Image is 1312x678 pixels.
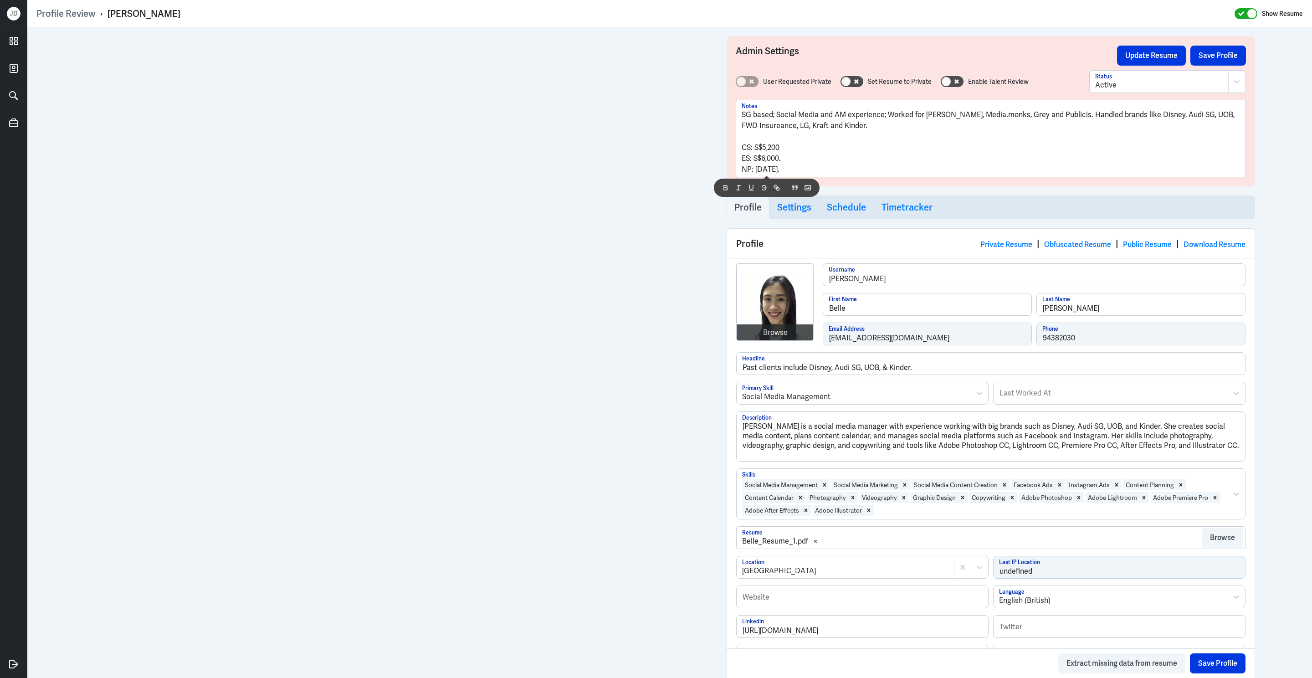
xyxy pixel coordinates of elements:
div: Remove Adobe Premiere Pro [1210,492,1220,503]
div: Remove Social Media Management [820,479,830,490]
div: Remove Social Media Content Creation [999,479,1010,490]
div: Adobe Illustrator [813,505,864,516]
input: First Name [823,293,1031,315]
div: Content Calendar [743,492,795,503]
input: Facebook [737,645,988,667]
div: Remove Copywriting [1007,492,1017,503]
div: PhotographyRemove Photography [806,491,859,504]
div: Facebook AdsRemove Facebook Ads [1010,478,1066,491]
div: Graphic Design [911,492,958,503]
div: Remove Content Calendar [795,492,805,503]
label: Enable Talent Review [968,77,1029,87]
h3: Settings [777,202,811,213]
p: ES: S$6,000. [742,153,1240,164]
p: NP: [DATE]. [742,164,1240,175]
div: Remove Adobe Lightroom [1139,492,1149,503]
button: Save Profile [1190,46,1246,66]
input: Last Name [1037,293,1245,315]
div: Remove Instagram Ads [1112,479,1122,490]
div: [PERSON_NAME] [108,8,180,20]
div: Videography [860,492,899,503]
div: Social Media Content Creation [912,479,999,490]
div: Browse [763,327,788,338]
label: User Requested Private [763,77,831,87]
div: J D [7,7,20,21]
p: CS: S$5,200 [742,142,1240,153]
div: Remove Photography [848,492,858,503]
p: › [96,8,108,20]
div: | | | [980,237,1245,251]
input: Headline [737,353,1245,375]
h3: Profile [734,202,762,213]
a: Profile Review [36,8,96,20]
button: Browse [1202,528,1243,548]
div: Remove Adobe After Effects [801,505,811,516]
button: Save Profile [1190,653,1245,673]
input: Last IP Location [994,556,1245,578]
div: Social Media Content CreationRemove Social Media Content Creation [911,478,1010,491]
h3: Timetracker [881,202,933,213]
div: Remove Social Media Marketing [900,479,910,490]
div: Adobe IllustratorRemove Adobe Illustrator [812,504,875,517]
div: Remove Facebook Ads [1055,479,1065,490]
a: Download Resume [1184,240,1245,249]
div: Remove Graphic Design [958,492,968,503]
h3: Admin Settings [736,46,1117,66]
iframe: https://ppcdn.hiredigital.com/users/7eb5b9bd/a/549634078/Belle_Resume_1.pdf?Expires=1754995808&Si... [84,36,613,669]
div: Graphic DesignRemove Graphic Design [910,491,969,504]
div: Instagram Ads [1066,479,1112,490]
div: Adobe Premiere Pro [1151,492,1210,503]
label: Set Resume to Private [868,77,932,87]
div: Content CalendarRemove Content Calendar [742,491,806,504]
div: Social Media ManagementRemove Social Media Management [742,478,830,491]
div: Remove Content Planning [1176,479,1186,490]
div: Instagram AdsRemove Instagram Ads [1066,478,1122,491]
div: Adobe After EffectsRemove Adobe After Effects [742,504,812,517]
div: Belle_Resume_1.pdf [742,536,808,547]
button: Update Resume [1117,46,1186,66]
div: Adobe Lightroom [1086,492,1139,503]
div: Facebook Ads [1011,479,1055,490]
div: Adobe Premiere ProRemove Adobe Premiere Pro [1150,491,1221,504]
div: Social Media Management [743,479,820,490]
div: Remove Adobe Illustrator [864,505,874,516]
input: Twitter [994,616,1245,637]
input: Linkedin [737,616,988,637]
p: SG based; Social Media and AM experience; Worked for [PERSON_NAME], Media.monks, Grey and Publici... [742,109,1240,131]
button: Extract missing data from resume [1058,653,1185,673]
div: Copywriting [969,492,1007,503]
div: VideographyRemove Videography [859,491,910,504]
div: Social Media Marketing [831,479,900,490]
div: Adobe LightroomRemove Adobe Lightroom [1085,491,1150,504]
div: Profile [727,229,1255,258]
div: CopywritingRemove Copywriting [969,491,1018,504]
div: Content PlanningRemove Content Planning [1122,478,1187,491]
div: Photography [807,492,848,503]
input: Email Address [823,323,1031,345]
label: Show Resume [1262,8,1303,20]
input: Username [823,264,1245,286]
a: Obfuscated Resume [1044,240,1111,249]
input: Instagram [994,645,1245,667]
a: Private Resume [980,240,1032,249]
div: Social Media MarketingRemove Social Media Marketing [830,478,911,491]
div: Adobe Photoshop [1019,492,1074,503]
input: Website [737,586,988,608]
h3: Schedule [827,202,866,213]
div: Content Planning [1123,479,1176,490]
div: Adobe PhotoshopRemove Adobe Photoshop [1018,491,1085,504]
div: Adobe After Effects [743,505,801,516]
input: Phone [1037,323,1245,345]
img: belle-cheng.jpg [737,264,814,341]
div: Remove Videography [899,492,909,503]
a: Public Resume [1123,240,1172,249]
textarea: [PERSON_NAME] is a social media manager with experience working with big brands such as Disney, A... [737,412,1245,461]
div: Remove Adobe Photoshop [1074,492,1084,503]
